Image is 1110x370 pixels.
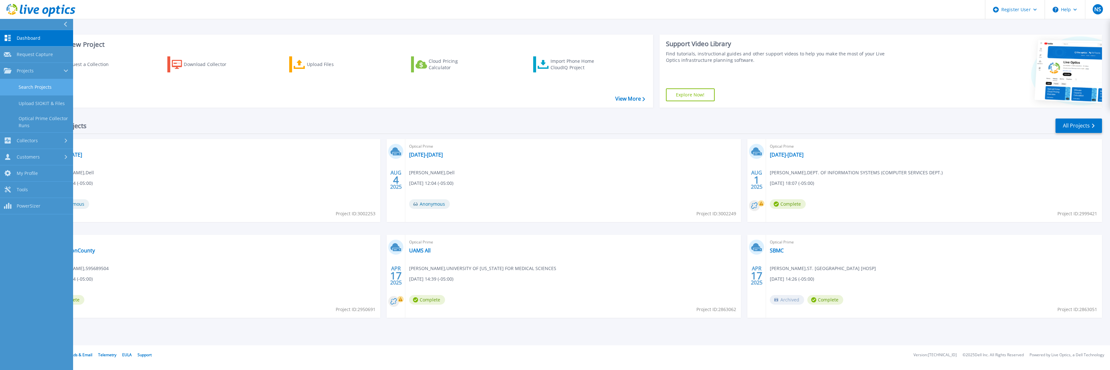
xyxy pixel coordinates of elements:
a: Upload Files [289,56,361,72]
span: 4 [393,177,399,183]
span: Collectors [17,138,38,144]
li: © 2025 Dell Inc. All Rights Reserved [963,353,1024,357]
span: Optical Prime [409,143,737,150]
span: Project ID: 2999421 [1057,210,1097,217]
span: Optical Prime [770,143,1098,150]
div: Download Collector [184,58,235,71]
div: Support Video Library [666,40,897,48]
span: 1 [754,177,760,183]
span: [DATE] 12:04 (-05:00) [409,180,453,187]
div: APR 2025 [751,264,763,287]
a: Download Collector [167,56,239,72]
span: Optical Prime [48,143,376,150]
span: [PERSON_NAME] , ST. [GEOGRAPHIC_DATA] [HOSP] [770,265,876,272]
a: [DATE]-[DATE] [770,152,803,158]
a: UAMS All [409,247,431,254]
a: WashingtonCounty [48,247,95,254]
div: Cloud Pricing Calculator [429,58,480,71]
div: Upload Files [307,58,358,71]
a: Telemetry [98,352,116,358]
span: Project ID: 2863062 [696,306,736,313]
span: Request Capture [17,52,53,57]
span: 17 [751,273,762,278]
span: Projects [17,68,34,74]
div: AUG 2025 [390,168,402,192]
a: [DATE]-[DATE] [409,152,443,158]
span: Anonymous [409,199,450,209]
li: Version: [TECHNICAL_ID] [913,353,957,357]
a: SBMC [770,247,784,254]
span: 17 [390,273,402,278]
span: Project ID: 3002249 [696,210,736,217]
a: EULA [122,352,132,358]
span: [DATE] 14:39 (-05:00) [409,275,453,283]
span: NS [1094,7,1101,12]
a: Ads & Email [71,352,92,358]
a: Cloud Pricing Calculator [411,56,483,72]
span: Project ID: 2950691 [336,306,375,313]
a: Explore Now! [666,88,715,101]
span: PowerSizer [17,203,40,209]
span: [PERSON_NAME] , UNIVERSITY OF [US_STATE] FOR MEDICAL SCIENCES [409,265,556,272]
h3: Start a New Project [46,41,645,48]
span: [PERSON_NAME] , 595689504 [48,265,109,272]
span: Project ID: 2863051 [1057,306,1097,313]
span: Dashboard [17,35,40,41]
span: My Profile [17,170,38,176]
div: AUG 2025 [751,168,763,192]
a: View More [615,96,645,102]
span: Archived [770,295,804,305]
div: Import Phone Home CloudIQ Project [551,58,601,71]
a: All Projects [1055,119,1102,133]
span: [DATE] 18:07 (-05:00) [770,180,814,187]
div: Request a Collection [64,58,115,71]
span: Complete [409,295,445,305]
span: [DATE] 14:26 (-05:00) [770,275,814,283]
a: Support [138,352,152,358]
span: [PERSON_NAME] , Dell [409,169,455,176]
span: Complete [807,295,843,305]
span: Optical Prime [409,239,737,246]
span: Project ID: 3002253 [336,210,375,217]
span: Complete [770,199,806,209]
div: Find tutorials, instructional guides and other support videos to help you make the most of your L... [666,51,897,63]
span: Customers [17,154,40,160]
span: Tools [17,187,28,193]
div: APR 2025 [390,264,402,287]
span: [PERSON_NAME] , DEPT. OF INFORMATION SYSTEMS (COMPUTER SERVICES DEPT.) [770,169,943,176]
span: Optical Prime [770,239,1098,246]
a: Request a Collection [46,56,117,72]
span: Optical Prime [48,239,376,246]
li: Powered by Live Optics, a Dell Technology [1030,353,1104,357]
